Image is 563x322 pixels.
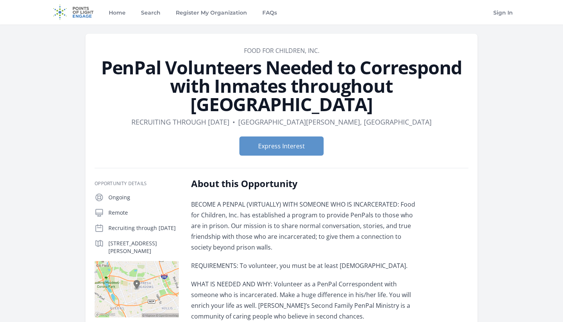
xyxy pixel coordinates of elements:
[131,117,229,127] dd: Recruiting through [DATE]
[238,117,432,127] dd: [GEOGRAPHIC_DATA][PERSON_NAME], [GEOGRAPHIC_DATA]
[108,194,179,201] p: Ongoing
[191,199,415,253] p: BECOME A PENPAL (VIRTUALLY) WITH SOMEONE WHO IS INCARCERATED: Food for Children, Inc. has establi...
[95,58,468,113] h1: PenPal Volunteers Needed to Correspond with Inmates throughout [GEOGRAPHIC_DATA]
[95,261,179,317] img: Map
[95,181,179,187] h3: Opportunity Details
[108,224,179,232] p: Recruiting through [DATE]
[239,136,324,156] button: Express Interest
[191,177,415,190] h2: About this Opportunity
[244,46,319,55] a: Food For Children, Inc.
[191,279,415,322] p: WHAT IS NEEDED AND WHY: Volunteer as a PenPal Correspondent with someone who is incarcerated. Mak...
[108,209,179,217] p: Remote
[191,260,415,271] p: REQUIREMENTS: To volunteer, you must be at least [DEMOGRAPHIC_DATA].
[108,240,179,255] p: [STREET_ADDRESS][PERSON_NAME]
[232,117,235,127] div: •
